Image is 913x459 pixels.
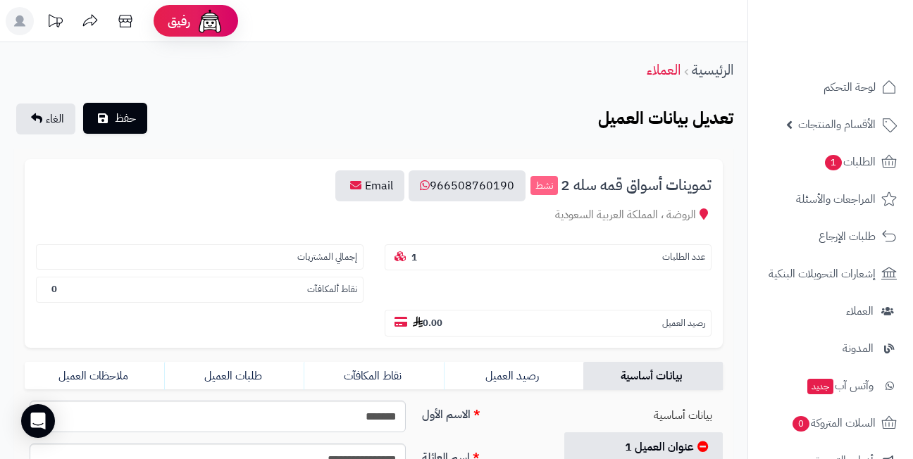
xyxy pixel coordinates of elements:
span: العملاء [846,301,874,321]
a: الغاء [16,103,75,134]
label: الاسم الأول [416,401,549,423]
span: لوحة التحكم [824,77,876,97]
a: السلات المتروكة0 [757,406,905,440]
div: Open Intercom Messenger [21,404,55,438]
a: بيانات أساسية [564,401,723,431]
a: لوحة التحكم [757,70,905,104]
a: Email [335,170,404,201]
button: حفظ [83,103,147,134]
span: المدونة [843,339,874,358]
small: نقاط ألمكافآت [307,283,357,296]
span: الغاء [46,111,64,127]
a: طلبات العميل [164,362,304,390]
span: طلبات الإرجاع [819,227,876,246]
span: السلات المتروكة [791,413,876,433]
b: 1 [411,251,417,264]
span: حفظ [115,110,136,127]
span: وآتس آب [806,376,874,396]
a: 966508760190 [409,170,526,201]
a: تحديثات المنصة [37,7,73,39]
a: الرئيسية [692,59,733,80]
span: المراجعات والأسئلة [796,189,876,209]
a: رصيد العميل [444,362,583,390]
b: 0.00 [413,316,442,329]
small: عدد الطلبات [662,251,705,264]
a: إشعارات التحويلات البنكية [757,257,905,291]
a: المراجعات والأسئلة [757,182,905,216]
b: تعديل بيانات العميل [598,106,733,131]
a: المدونة [757,332,905,365]
a: ملاحظات العميل [25,362,164,390]
small: إجمالي المشتريات [297,251,357,264]
span: الطلبات [824,152,876,172]
a: العملاء [647,59,681,80]
a: بيانات أساسية [583,362,723,390]
a: الطلبات1 [757,145,905,179]
small: نشط [530,176,558,196]
a: العملاء [757,294,905,328]
div: الروضة ، المملكة العربية السعودية [36,207,712,223]
b: 0 [51,282,57,296]
span: إشعارات التحويلات البنكية [769,264,876,284]
span: تموينات أسواق قمه سله 2 [561,177,712,194]
span: الأقسام والمنتجات [798,115,876,134]
a: نقاط المكافآت [304,362,443,390]
a: طلبات الإرجاع [757,220,905,253]
span: رفيق [168,13,190,30]
span: 0 [793,416,809,432]
a: وآتس آبجديد [757,369,905,403]
span: جديد [807,379,833,394]
span: 1 [825,155,842,170]
img: ai-face.png [196,7,224,35]
small: رصيد العميل [662,317,705,330]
